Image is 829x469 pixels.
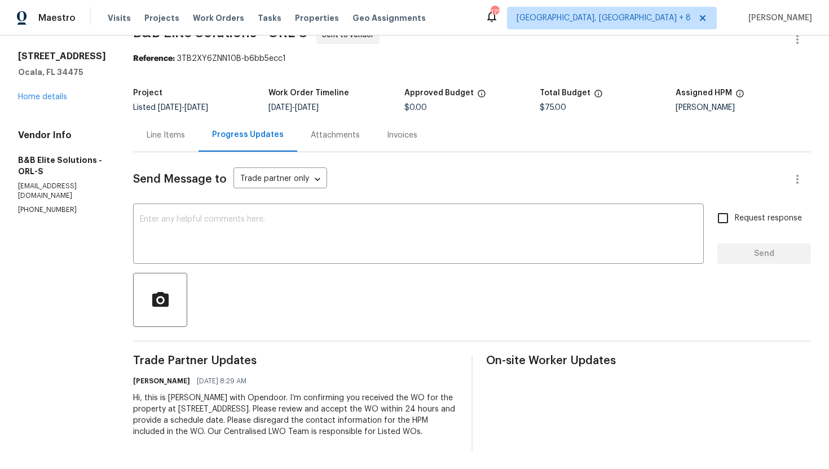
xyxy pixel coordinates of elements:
h2: [STREET_ADDRESS] [18,51,106,62]
span: Properties [295,12,339,24]
span: [PERSON_NAME] [744,12,812,24]
span: Listed [133,104,208,112]
div: 172 [491,7,499,18]
span: [DATE] [184,104,208,112]
span: [DATE] [158,104,182,112]
span: Trade Partner Updates [133,355,458,366]
span: Tasks [258,14,281,22]
span: [DATE] [268,104,292,112]
span: [DATE] [295,104,319,112]
div: Attachments [311,130,360,141]
p: [PHONE_NUMBER] [18,205,106,215]
h5: Total Budget [540,89,590,97]
a: Home details [18,93,67,101]
div: Progress Updates [212,129,284,140]
h6: [PERSON_NAME] [133,375,190,387]
span: Work Orders [193,12,244,24]
span: $75.00 [540,104,566,112]
div: Invoices [387,130,417,141]
span: Send Message to [133,174,227,185]
h5: Approved Budget [404,89,474,97]
span: The total cost of line items that have been proposed by Opendoor. This sum includes line items th... [594,89,603,104]
span: [DATE] 8:29 AM [197,375,246,387]
h5: Ocala, FL 34475 [18,67,106,78]
div: Trade partner only [233,170,327,189]
h5: Work Order Timeline [268,89,349,97]
span: Geo Assignments [352,12,426,24]
b: Reference: [133,55,175,63]
span: Projects [144,12,179,24]
h5: B&B Elite Solutions - ORL-S [18,154,106,177]
span: $0.00 [404,104,427,112]
h5: Assigned HPM [676,89,732,97]
span: - [158,104,208,112]
span: Request response [735,213,802,224]
span: B&B Elite Solutions - ORL-S [133,26,307,39]
p: [EMAIL_ADDRESS][DOMAIN_NAME] [18,182,106,201]
div: Line Items [147,130,185,141]
div: 3TB2XY6ZNN10B-b6bb5ecc1 [133,53,811,64]
span: Maestro [38,12,76,24]
span: On-site Worker Updates [486,355,811,366]
span: - [268,104,319,112]
div: Hi, this is [PERSON_NAME] with Opendoor. I’m confirming you received the WO for the property at [... [133,392,458,437]
span: The total cost of line items that have been approved by both Opendoor and the Trade Partner. This... [477,89,486,104]
div: [PERSON_NAME] [676,104,811,112]
span: The hpm assigned to this work order. [735,89,744,104]
span: [GEOGRAPHIC_DATA], [GEOGRAPHIC_DATA] + 8 [517,12,691,24]
h4: Vendor Info [18,130,106,141]
h5: Project [133,89,162,97]
span: Visits [108,12,131,24]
